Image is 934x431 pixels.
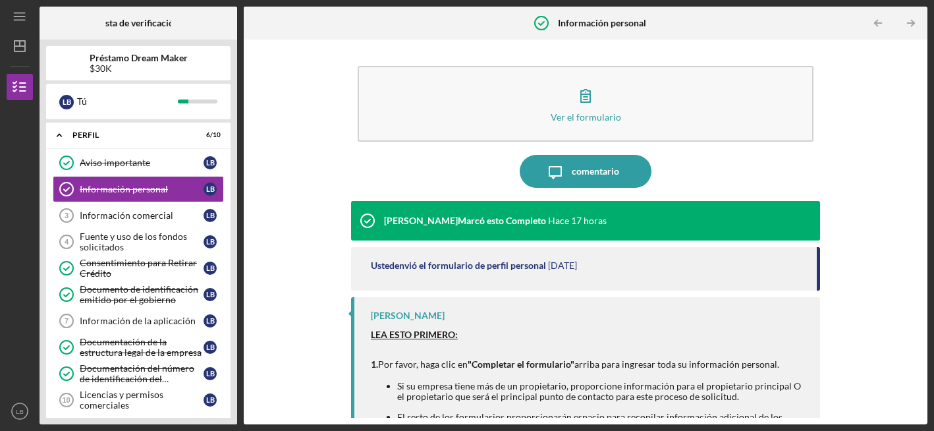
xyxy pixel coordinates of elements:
div: [PERSON_NAME] [371,310,445,321]
div: Licencias y permisos comerciales [80,389,204,411]
strong: "Completar el formulario" [468,359,574,370]
a: Documentación de la estructura legal de la empresaLB [53,334,224,360]
div: Documentación de la estructura legal de la empresa [80,337,204,358]
tspan: 7 [65,317,69,325]
div: [PERSON_NAME] Marcó esto Completo [384,215,546,226]
div: Usted envió el formulario de perfil personal [371,260,546,271]
tspan: 3 [65,212,69,219]
div: Tú [77,90,178,113]
button: comentario [520,155,651,188]
tspan: 4 [65,238,69,246]
div: LB [204,341,217,354]
div: LB [204,183,217,196]
div: $30K [90,63,188,74]
a: 4Fuente y uso de los fondos solicitadosLB [53,229,224,255]
div: LB [204,314,217,328]
strong: LEA ESTO PRIMERO: [371,329,458,340]
div: LB [204,209,217,222]
div: Ver el formulario [551,112,621,122]
a: Aviso importanteLB [53,150,224,176]
time: 2025-08-13 01:56 [548,260,577,271]
p: Por favor, haga clic en arriba para ingresar toda su información personal. [371,328,808,372]
div: Información comercial [80,210,204,221]
li: Si su empresa tiene más de un propietario, proporcione información para el propietario principal ... [397,381,808,402]
button: LB [7,398,33,424]
b: Información personal [558,18,646,28]
a: Consentimiento para Retirar CréditoLB [53,255,224,281]
div: LB [204,393,217,407]
div: LB [204,156,217,169]
div: 6/10 [197,131,221,139]
text: LB [16,408,24,415]
strong: 1. [371,359,378,370]
time: 2025-08-13 10:07 [548,215,607,226]
div: Información personal [80,184,204,194]
div: LB [204,262,217,275]
div: LB [204,235,217,248]
div: comentario [572,155,619,188]
tspan: 10 [62,396,70,404]
div: Información de la aplicación [80,316,204,326]
a: 10Licencias y permisos comercialesLB [53,387,224,413]
b: Lista de verificación [98,18,179,28]
div: LB [204,288,217,301]
a: Documentación del número de identificación del empleador del IRSLB [53,360,224,387]
a: Información personalLB [53,176,224,202]
div: Fuente y uso de los fondos solicitados [80,231,204,252]
a: Documento de identificación emitido por el gobiernoLB [53,281,224,308]
div: perfil [72,131,188,139]
div: LB [59,95,74,109]
a: 3Información comercialLB [53,202,224,229]
div: Documentación del número de identificación del empleador del IRS [80,363,204,384]
div: Aviso importante [80,158,204,168]
a: 7Información de la aplicaciónLB [53,308,224,334]
b: Préstamo Dream Maker [90,53,188,63]
div: LB [204,367,217,380]
div: Documento de identificación emitido por el gobierno [80,284,204,305]
div: Consentimiento para Retirar Crédito [80,258,204,279]
button: Ver el formulario [358,66,814,142]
